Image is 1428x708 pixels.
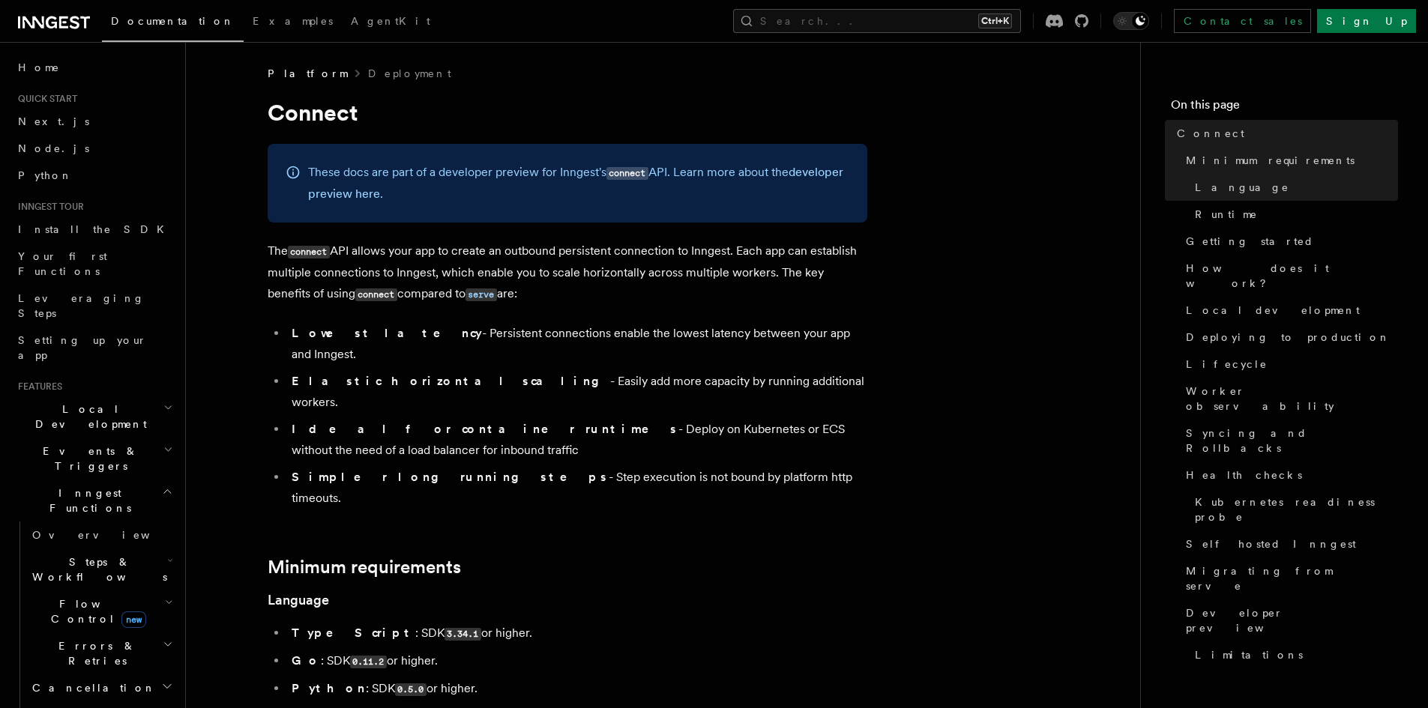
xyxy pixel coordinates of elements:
span: Inngest tour [12,201,84,213]
a: Deploying to production [1180,324,1398,351]
span: new [121,611,146,628]
span: Cancellation [26,680,156,695]
a: Examples [244,4,342,40]
code: connect [288,246,330,258]
span: Leveraging Steps [18,292,145,319]
span: Worker observability [1186,384,1398,414]
a: Leveraging Steps [12,285,176,327]
span: Health checks [1186,468,1302,482]
span: Errors & Retries [26,638,163,668]
a: Worker observability [1180,378,1398,420]
a: Next.js [12,108,176,135]
code: 0.5.0 [395,683,427,696]
span: Getting started [1186,234,1314,249]
code: 0.11.2 [350,656,387,668]
strong: Go [292,653,321,668]
span: Overview [32,529,187,541]
code: connect [606,167,648,180]
a: Home [12,54,176,81]
a: Language [268,590,329,611]
span: Kubernetes readiness probe [1195,494,1398,524]
a: Node.js [12,135,176,162]
span: Install the SDK [18,223,173,235]
button: Errors & Retries [26,632,176,674]
span: Events & Triggers [12,444,163,473]
span: Lifecycle [1186,357,1268,372]
a: Lifecycle [1180,351,1398,378]
span: Flow Control [26,596,165,626]
span: Documentation [111,15,235,27]
strong: TypeScript [292,626,415,640]
a: Contact sales [1174,9,1311,33]
span: Steps & Workflows [26,554,167,584]
button: Toggle dark mode [1113,12,1149,30]
span: Syncing and Rollbacks [1186,426,1398,456]
li: - Deploy on Kubernetes or ECS without the need of a load balancer for inbound traffic [287,419,867,461]
button: Local Development [12,396,176,438]
strong: Elastic horizontal scaling [292,374,610,388]
code: connect [355,288,397,301]
code: serve [466,288,497,301]
a: Local development [1180,297,1398,324]
a: Documentation [102,4,244,42]
span: Minimum requirements [1186,153,1355,168]
strong: Simpler long running steps [292,470,609,484]
a: Syncing and Rollbacks [1180,420,1398,462]
a: How does it work? [1180,255,1398,297]
li: - Persistent connections enable the lowest latency between your app and Inngest. [287,323,867,365]
a: Connect [1171,120,1398,147]
strong: Ideal for container runtimes [292,422,678,436]
span: Quick start [12,93,77,105]
li: - Easily add more capacity by running additional workers. [287,371,867,413]
button: Inngest Functions [12,479,176,521]
p: The API allows your app to create an outbound persistent connection to Inngest. Each app can esta... [268,240,867,305]
a: Deployment [368,66,451,81]
li: : SDK or higher. [287,650,867,672]
span: Next.js [18,115,89,127]
a: Getting started [1180,228,1398,255]
button: Search...Ctrl+K [733,9,1021,33]
code: 3.34.1 [445,628,481,641]
button: Cancellation [26,674,176,701]
a: Limitations [1189,641,1398,668]
a: Migrating from serve [1180,557,1398,599]
a: Install the SDK [12,216,176,243]
span: How does it work? [1186,261,1398,291]
li: : SDK or higher. [287,623,867,644]
span: Examples [253,15,333,27]
span: Setting up your app [18,334,147,361]
span: Inngest Functions [12,485,162,515]
a: Overview [26,521,176,548]
span: Deploying to production [1186,330,1391,345]
a: Setting up your app [12,327,176,369]
span: Local Development [12,402,163,432]
strong: Python [292,681,366,695]
a: Minimum requirements [268,557,461,578]
span: Home [18,60,60,75]
span: Self hosted Inngest [1186,536,1356,551]
span: Platform [268,66,347,81]
a: Developer preview [1180,599,1398,641]
li: - Step execution is not bound by platform http timeouts. [287,467,867,509]
a: Kubernetes readiness probe [1189,488,1398,530]
a: Sign Up [1317,9,1416,33]
span: Your first Functions [18,250,107,277]
a: Self hosted Inngest [1180,530,1398,557]
span: Python [18,169,73,181]
span: Connect [1177,126,1244,141]
a: AgentKit [342,4,439,40]
span: Node.js [18,142,89,154]
span: Language [1195,180,1289,195]
span: Runtime [1195,207,1258,222]
span: Migrating from serve [1186,563,1398,593]
span: Limitations [1195,647,1303,662]
a: Minimum requirements [1180,147,1398,174]
a: Python [12,162,176,189]
button: Events & Triggers [12,438,176,479]
a: Health checks [1180,462,1398,488]
button: Steps & Workflows [26,548,176,590]
a: Runtime [1189,201,1398,228]
span: AgentKit [351,15,430,27]
p: These docs are part of a developer preview for Inngest's API. Learn more about the . [308,162,849,205]
a: Language [1189,174,1398,201]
